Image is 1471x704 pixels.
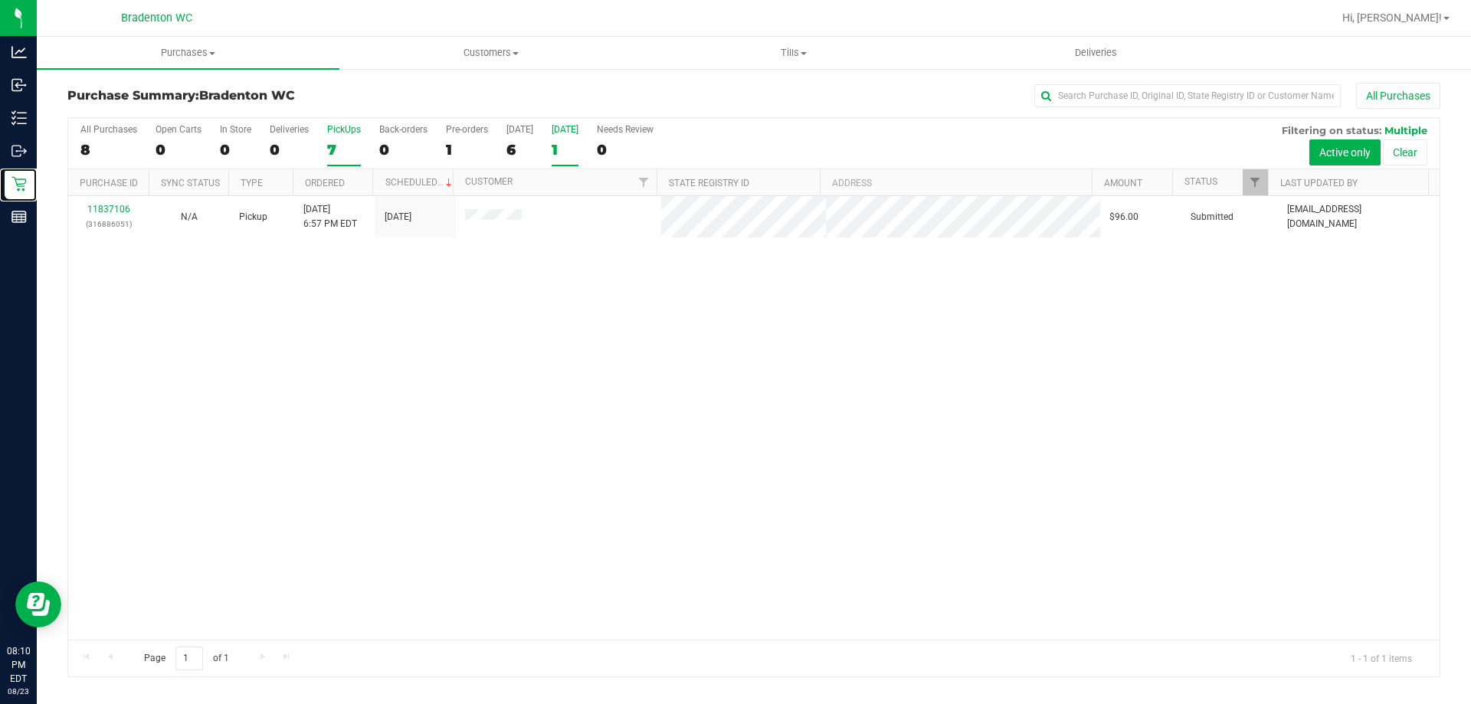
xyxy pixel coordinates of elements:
[552,141,578,159] div: 1
[77,217,139,231] p: (316886051)
[11,77,27,93] inline-svg: Inbound
[379,141,428,159] div: 0
[446,141,488,159] div: 1
[1104,178,1142,188] a: Amount
[303,202,357,231] span: [DATE] 6:57 PM EDT
[385,210,411,224] span: [DATE]
[199,88,295,103] span: Bradenton WC
[1191,210,1233,224] span: Submitted
[1034,84,1341,107] input: Search Purchase ID, Original ID, State Registry ID or Customer Name...
[175,647,203,670] input: 1
[37,37,339,69] a: Purchases
[305,178,345,188] a: Ordered
[385,177,455,188] a: Scheduled
[945,37,1247,69] a: Deliveries
[631,169,657,195] a: Filter
[1243,169,1268,195] a: Filter
[80,178,138,188] a: Purchase ID
[80,141,137,159] div: 8
[597,124,654,135] div: Needs Review
[131,647,241,670] span: Page of 1
[80,124,137,135] div: All Purchases
[465,176,513,187] a: Customer
[1280,178,1358,188] a: Last Updated By
[820,169,1092,196] th: Address
[1109,210,1138,224] span: $96.00
[11,110,27,126] inline-svg: Inventory
[1384,124,1427,136] span: Multiple
[446,124,488,135] div: Pre-orders
[121,11,192,25] span: Bradenton WC
[1184,176,1217,187] a: Status
[669,178,749,188] a: State Registry ID
[37,46,339,60] span: Purchases
[552,124,578,135] div: [DATE]
[1054,46,1138,60] span: Deliveries
[161,178,220,188] a: Sync Status
[642,37,945,69] a: Tills
[327,141,361,159] div: 7
[11,143,27,159] inline-svg: Outbound
[7,644,30,686] p: 08:10 PM EDT
[379,124,428,135] div: Back-orders
[220,124,251,135] div: In Store
[239,210,267,224] span: Pickup
[1282,124,1381,136] span: Filtering on status:
[11,209,27,224] inline-svg: Reports
[1338,647,1424,670] span: 1 - 1 of 1 items
[1342,11,1442,24] span: Hi, [PERSON_NAME]!
[220,141,251,159] div: 0
[87,204,130,214] a: 11837106
[7,686,30,697] p: 08/23
[181,210,198,224] button: N/A
[340,46,641,60] span: Customers
[327,124,361,135] div: PickUps
[643,46,944,60] span: Tills
[11,44,27,60] inline-svg: Analytics
[1383,139,1427,165] button: Clear
[156,124,201,135] div: Open Carts
[597,141,654,159] div: 0
[270,124,309,135] div: Deliveries
[181,211,198,222] span: Not Applicable
[11,176,27,192] inline-svg: Retail
[156,141,201,159] div: 0
[1309,139,1381,165] button: Active only
[67,89,525,103] h3: Purchase Summary:
[339,37,642,69] a: Customers
[1287,202,1430,231] span: [EMAIL_ADDRESS][DOMAIN_NAME]
[241,178,263,188] a: Type
[1356,83,1440,109] button: All Purchases
[270,141,309,159] div: 0
[15,581,61,627] iframe: Resource center
[506,124,533,135] div: [DATE]
[506,141,533,159] div: 6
